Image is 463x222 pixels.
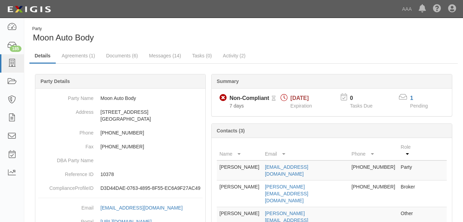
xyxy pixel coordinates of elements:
[272,96,276,101] i: Pending Review
[38,91,203,105] dd: Moon Auto Body
[398,181,419,207] td: Broker
[38,201,94,211] dt: Email
[5,3,53,16] img: logo-5460c22ac91f19d4615b14bd174203de0afe785f0fc80cf4dbbc73dc1793850b.png
[398,141,419,160] th: Role
[38,140,94,150] dt: Fax
[100,171,203,178] p: 10378
[265,164,308,177] a: [EMAIL_ADDRESS][DOMAIN_NAME]
[38,105,203,126] dd: [STREET_ADDRESS] [GEOGRAPHIC_DATA]
[220,94,227,102] i: Non-Compliant
[100,205,190,211] a: [EMAIL_ADDRESS][DOMAIN_NAME]
[217,141,262,160] th: Name
[218,49,251,63] a: Activity (2)
[38,126,203,140] dd: [PHONE_NUMBER]
[144,49,186,63] a: Messages (14)
[433,5,441,13] i: Help Center - Complianz
[349,141,398,160] th: Phone
[217,181,262,207] td: [PERSON_NAME]
[217,78,239,84] b: Summary
[230,103,244,109] span: Since 10/01/2025
[265,184,308,203] a: [PERSON_NAME][EMAIL_ADDRESS][DOMAIN_NAME]
[100,185,203,192] p: D3D44DAE-0763-4895-8F55-EC6A9F27AC49
[410,95,413,101] a: 1
[262,141,349,160] th: Email
[350,103,372,109] span: Tasks Due
[10,46,21,52] div: 185
[38,140,203,154] dd: [PHONE_NUMBER]
[32,26,94,32] div: Party
[38,181,94,192] dt: ComplianceProfileID
[38,167,94,178] dt: Reference ID
[230,94,269,102] div: Non-Compliant
[38,91,94,102] dt: Party Name
[100,204,182,211] div: [EMAIL_ADDRESS][DOMAIN_NAME]
[187,49,217,63] a: Tasks (0)
[101,49,143,63] a: Documents (6)
[33,33,94,42] span: Moon Auto Body
[38,105,94,115] dt: Address
[350,94,381,102] p: 0
[56,49,100,63] a: Agreements (1)
[399,2,415,16] a: AAA
[410,103,428,109] span: Pending
[349,160,398,181] td: [PHONE_NUMBER]
[291,95,309,101] span: [DATE]
[38,154,94,164] dt: DBA Party Name
[29,26,239,44] div: Moon Auto Body
[349,181,398,207] td: [PHONE_NUMBER]
[41,78,70,84] b: Party Details
[291,103,312,109] span: Expiration
[38,126,94,136] dt: Phone
[217,128,245,133] b: Contacts (3)
[398,160,419,181] td: Party
[29,49,56,64] a: Details
[217,160,262,181] td: [PERSON_NAME]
